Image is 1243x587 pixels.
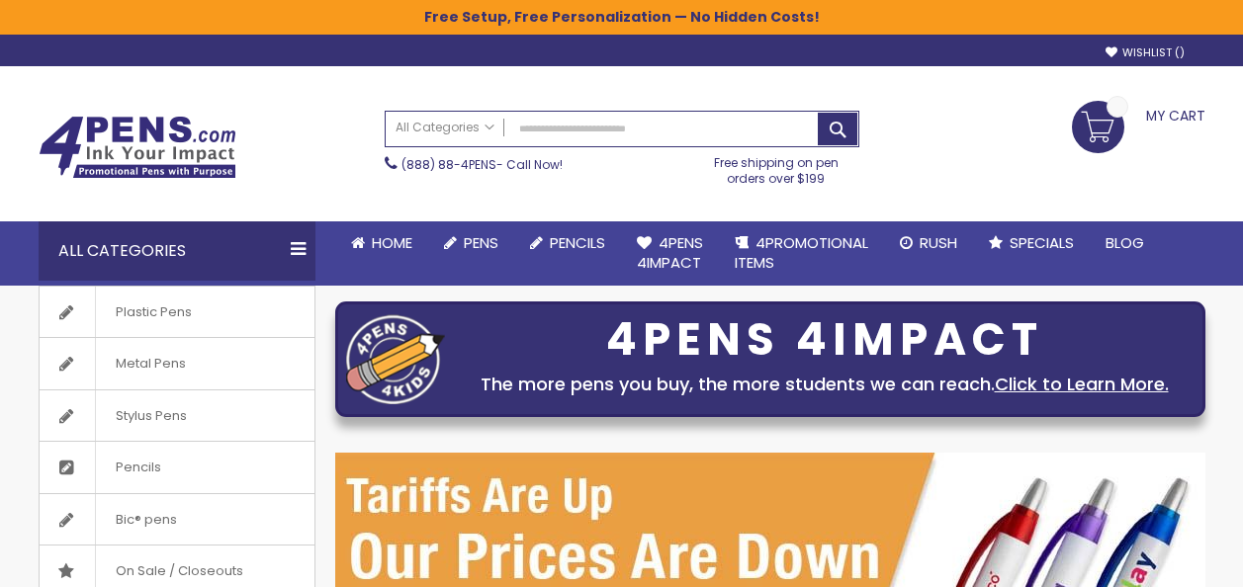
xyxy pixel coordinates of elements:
span: Metal Pens [95,338,206,389]
div: 4PENS 4IMPACT [455,319,1195,361]
a: Specials [973,221,1090,265]
a: Stylus Pens [40,390,314,442]
span: - Call Now! [401,156,563,173]
span: Specials [1010,232,1074,253]
span: Blog [1106,232,1144,253]
span: Bic® pens [95,494,197,545]
div: Free shipping on pen orders over $199 [693,147,859,187]
div: All Categories [39,221,315,281]
a: Click to Learn More. [995,372,1169,396]
a: Pencils [514,221,621,265]
a: Rush [884,221,973,265]
span: Pencils [95,442,181,493]
span: 4Pens 4impact [637,232,703,273]
span: 4PROMOTIONAL ITEMS [735,232,868,273]
span: Stylus Pens [95,390,207,442]
a: Pencils [40,442,314,493]
a: Bic® pens [40,494,314,545]
span: Pencils [550,232,605,253]
span: Plastic Pens [95,287,212,338]
a: Home [335,221,428,265]
span: Rush [920,232,957,253]
span: All Categories [396,120,494,135]
a: (888) 88-4PENS [401,156,496,173]
a: Metal Pens [40,338,314,389]
a: 4PROMOTIONALITEMS [719,221,884,286]
img: four_pen_logo.png [346,314,445,404]
img: 4Pens Custom Pens and Promotional Products [39,116,236,179]
a: Wishlist [1106,45,1185,60]
a: Pens [428,221,514,265]
span: Home [372,232,412,253]
a: All Categories [386,112,504,144]
a: Blog [1090,221,1160,265]
div: The more pens you buy, the more students we can reach. [455,371,1195,398]
span: Pens [464,232,498,253]
a: 4Pens4impact [621,221,719,286]
a: Plastic Pens [40,287,314,338]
